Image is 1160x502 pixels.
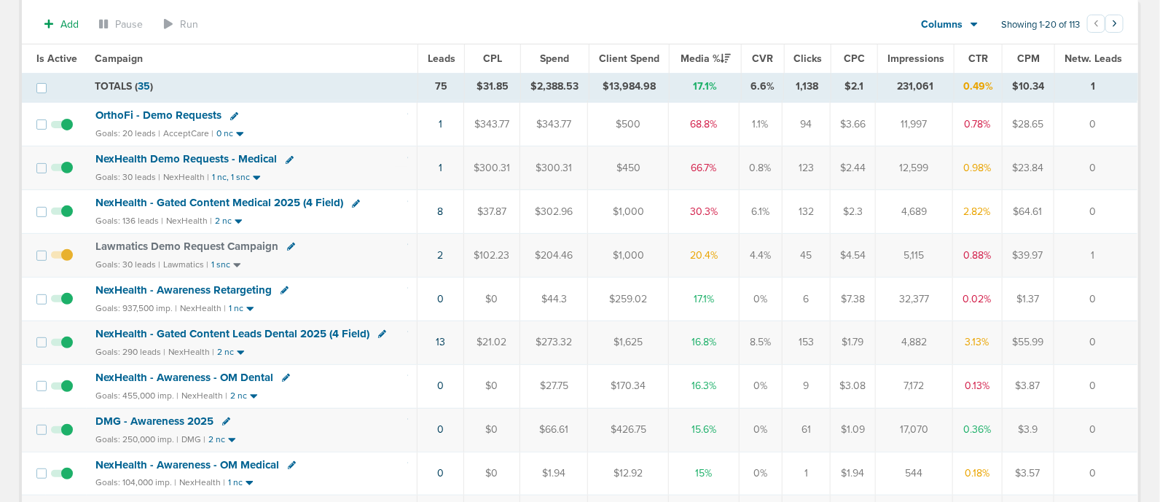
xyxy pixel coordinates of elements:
[784,74,831,100] td: 1,138
[830,146,876,190] td: $2.44
[954,74,1003,100] td: 0.49%
[1002,364,1054,408] td: $3.87
[952,452,1002,495] td: 0.18%
[783,452,831,495] td: 1
[830,103,876,146] td: $3.66
[520,146,588,190] td: $300.31
[589,74,669,100] td: $13,984.98
[588,321,669,364] td: $1,625
[753,52,774,65] span: CVR
[952,277,1002,321] td: 0.02%
[436,336,445,348] a: 13
[844,52,865,65] span: CPC
[520,103,588,146] td: $343.77
[1002,452,1054,495] td: $3.57
[437,205,443,218] a: 8
[830,321,876,364] td: $1.79
[95,216,163,227] small: Goals: 136 leads |
[217,347,234,358] small: 2 nc
[181,391,227,401] small: NexHealth |
[520,408,588,452] td: $66.61
[36,52,77,65] span: Is Active
[739,103,782,146] td: 1.1%
[669,234,739,278] td: 20.4%
[952,364,1002,408] td: 0.13%
[877,74,954,100] td: 231,061
[464,277,520,321] td: $0
[1002,103,1054,146] td: $28.65
[952,408,1002,452] td: 0.36%
[876,364,953,408] td: 7,172
[95,283,272,297] span: NexHealth - Awareness Retargeting
[464,321,520,364] td: $21.02
[830,190,876,234] td: $2.3
[86,74,418,100] td: TOTALS ( )
[669,408,739,452] td: 15.6%
[887,52,944,65] span: Impressions
[95,391,179,401] small: Goals: 455,000 imp. |
[163,259,208,270] small: Lawmatics |
[669,103,739,146] td: 68.8%
[793,52,822,65] span: Clicks
[599,52,659,65] span: Client Spend
[952,103,1002,146] td: 0.78%
[669,277,739,321] td: 17.1%
[588,234,669,278] td: $1,000
[230,391,247,401] small: 2 nc
[830,364,876,408] td: $3.08
[669,190,739,234] td: 30.3%
[876,190,953,234] td: 4,689
[968,52,988,65] span: CTR
[952,234,1002,278] td: 0.88%
[1054,277,1137,321] td: 0
[783,277,831,321] td: 6
[437,467,444,479] a: 0
[1054,364,1137,408] td: 0
[1054,146,1137,190] td: 0
[876,408,953,452] td: 17,070
[830,408,876,452] td: $1.09
[588,408,669,452] td: $426.75
[1054,103,1137,146] td: 0
[588,452,669,495] td: $12.92
[138,80,150,93] span: 35
[783,190,831,234] td: 132
[212,172,250,183] small: 1 nc, 1 snc
[739,190,782,234] td: 6.1%
[681,52,731,65] span: Media %
[464,408,520,452] td: $0
[952,190,1002,234] td: 2.82%
[1054,190,1137,234] td: 0
[520,74,589,100] td: $2,388.53
[739,364,782,408] td: 0%
[520,452,588,495] td: $1.94
[520,321,588,364] td: $273.32
[1003,74,1055,100] td: $10.34
[163,128,213,138] small: AcceptCare |
[228,477,243,488] small: 1 nc
[216,128,233,139] small: 0 nc
[1105,15,1124,33] button: Go to next page
[95,52,143,65] span: Campaign
[180,303,226,313] small: NexHealth |
[1002,234,1054,278] td: $39.97
[181,434,205,444] small: DMG |
[95,434,179,445] small: Goals: 250,000 imp. |
[1055,74,1138,100] td: 1
[95,303,177,314] small: Goals: 937,500 imp. |
[1017,52,1040,65] span: CPM
[783,146,831,190] td: 123
[179,477,225,487] small: NexHealth |
[830,277,876,321] td: $7.38
[739,452,782,495] td: 0%
[95,196,343,209] span: NexHealth - Gated Content Medical 2025 (4 Field)
[437,293,444,305] a: 0
[464,364,520,408] td: $0
[1002,321,1054,364] td: $55.99
[831,74,878,100] td: $2.1
[95,458,279,471] span: NexHealth - Awareness - OM Medical
[830,452,876,495] td: $1.94
[95,415,213,428] span: DMG - Awareness 2025
[166,216,212,226] small: NexHealth |
[428,52,455,65] span: Leads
